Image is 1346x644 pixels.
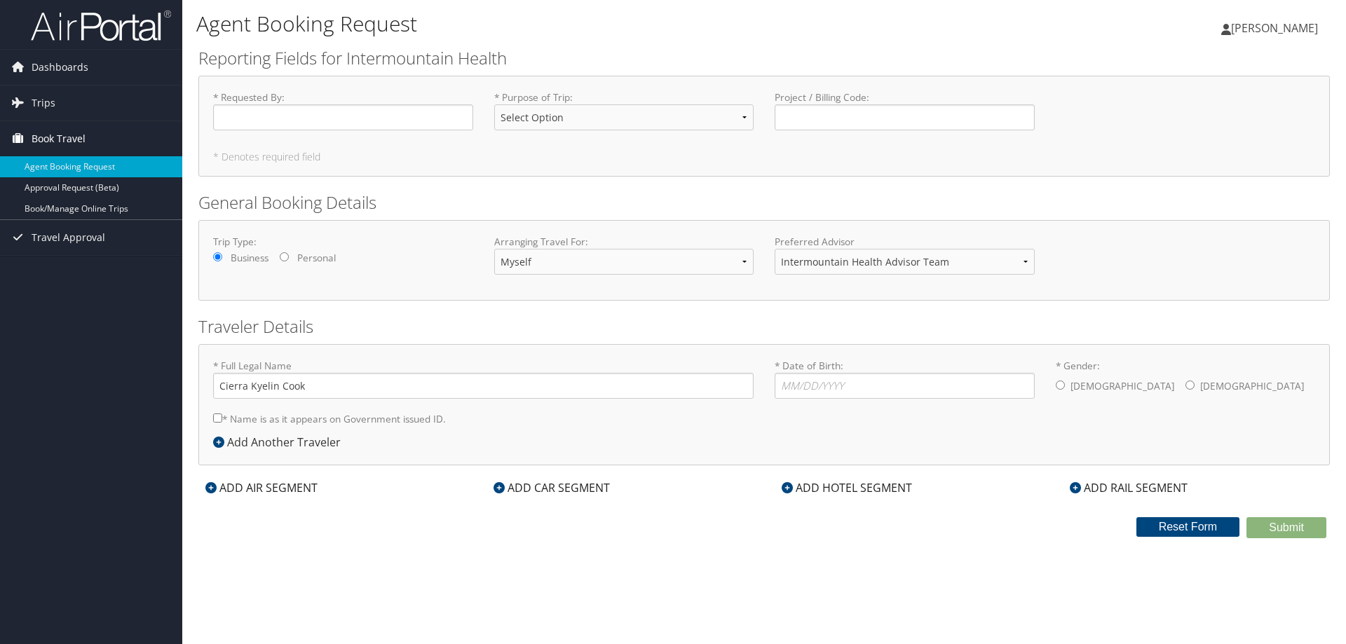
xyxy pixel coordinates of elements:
[494,104,754,130] select: * Purpose of Trip:
[198,479,325,496] div: ADD AIR SEGMENT
[1136,517,1240,537] button: Reset Form
[32,50,88,85] span: Dashboards
[775,235,1035,249] label: Preferred Advisor
[775,104,1035,130] input: Project / Billing Code:
[32,220,105,255] span: Travel Approval
[494,235,754,249] label: Arranging Travel For:
[1185,381,1195,390] input: * Gender:[DEMOGRAPHIC_DATA][DEMOGRAPHIC_DATA]
[198,315,1330,338] h2: Traveler Details
[1200,373,1304,399] label: [DEMOGRAPHIC_DATA]
[775,90,1035,130] label: Project / Billing Code :
[1056,359,1316,401] label: * Gender:
[775,373,1035,399] input: * Date of Birth:
[32,121,86,156] span: Book Travel
[213,104,473,130] input: * Requested By:
[32,85,55,121] span: Trips
[1246,517,1326,538] button: Submit
[213,359,754,399] label: * Full Legal Name
[494,90,754,142] label: * Purpose of Trip :
[196,9,953,39] h1: Agent Booking Request
[1063,479,1195,496] div: ADD RAIL SEGMENT
[213,373,754,399] input: * Full Legal Name
[198,46,1330,70] h2: Reporting Fields for Intermountain Health
[198,191,1330,214] h2: General Booking Details
[213,235,473,249] label: Trip Type:
[31,9,171,42] img: airportal-logo.png
[213,152,1315,162] h5: * Denotes required field
[775,479,919,496] div: ADD HOTEL SEGMENT
[213,90,473,130] label: * Requested By :
[231,251,268,265] label: Business
[1231,20,1318,36] span: [PERSON_NAME]
[213,434,348,451] div: Add Another Traveler
[775,359,1035,399] label: * Date of Birth:
[487,479,617,496] div: ADD CAR SEGMENT
[1056,381,1065,390] input: * Gender:[DEMOGRAPHIC_DATA][DEMOGRAPHIC_DATA]
[213,406,446,432] label: * Name is as it appears on Government issued ID.
[1221,7,1332,49] a: [PERSON_NAME]
[1070,373,1174,399] label: [DEMOGRAPHIC_DATA]
[297,251,336,265] label: Personal
[213,413,222,423] input: * Name is as it appears on Government issued ID.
